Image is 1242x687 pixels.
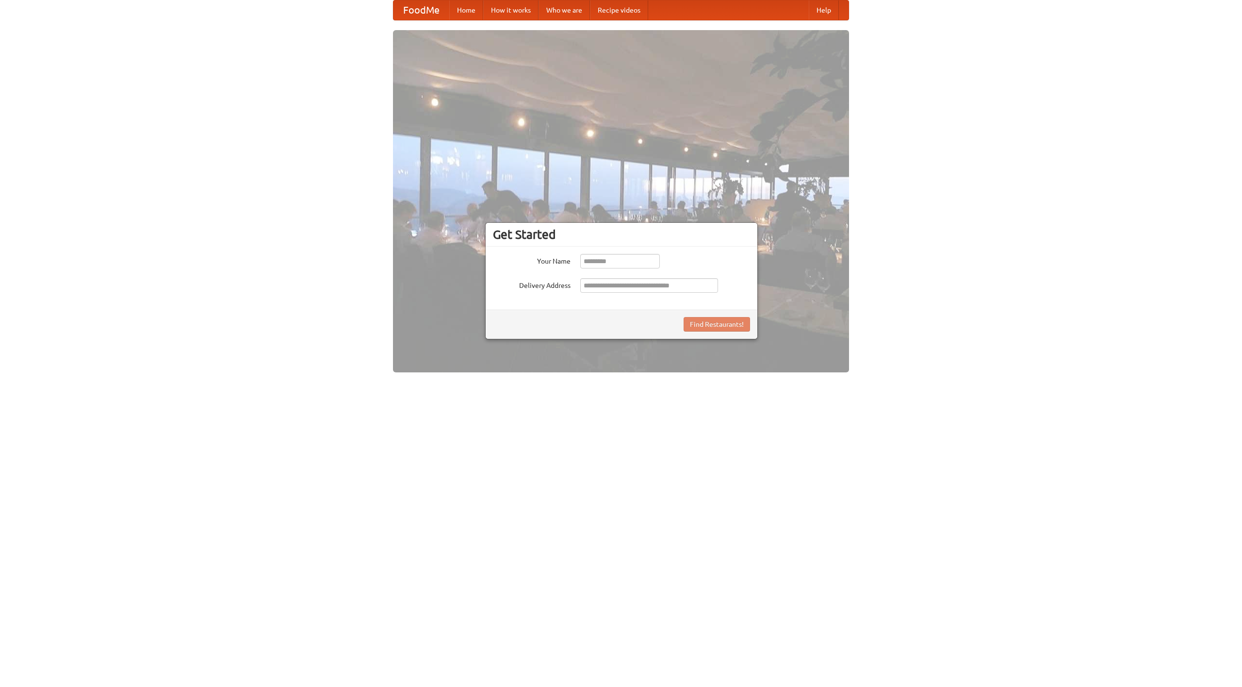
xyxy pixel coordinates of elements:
a: Recipe videos [590,0,648,20]
a: FoodMe [393,0,449,20]
a: Who we are [539,0,590,20]
a: Help [809,0,839,20]
label: Your Name [493,254,571,266]
button: Find Restaurants! [684,317,750,332]
h3: Get Started [493,227,750,242]
label: Delivery Address [493,278,571,290]
a: How it works [483,0,539,20]
a: Home [449,0,483,20]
